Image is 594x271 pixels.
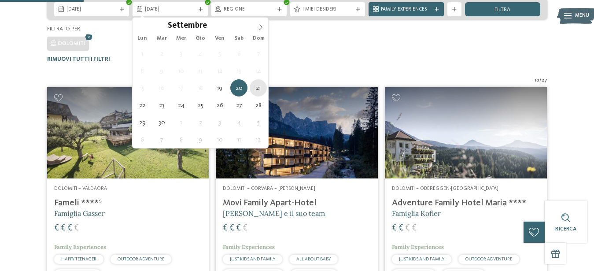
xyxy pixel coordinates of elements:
[555,226,576,232] span: Ricerca
[223,186,315,191] span: Dolomiti – Corvara – [PERSON_NAME]
[192,131,209,148] span: Ottobre 9, 2025
[133,36,152,41] span: Lun
[153,114,170,131] span: Settembre 30, 2025
[134,131,151,148] span: Ottobre 6, 2025
[494,7,510,13] span: filtra
[134,62,151,79] span: Settembre 8, 2025
[381,6,432,13] span: Family Experiences
[230,131,247,148] span: Ottobre 11, 2025
[250,114,267,131] span: Ottobre 5, 2025
[74,224,79,233] span: €
[211,114,229,131] span: Ottobre 3, 2025
[173,97,190,114] span: Settembre 24, 2025
[230,257,275,261] span: JUST KIDS AND FAMILY
[145,6,196,13] span: [DATE]
[47,26,81,32] span: Filtrato per:
[216,87,378,178] img: Cercate un hotel per famiglie? Qui troverete solo i migliori!
[230,114,247,131] span: Ottobre 4, 2025
[250,45,267,62] span: Settembre 7, 2025
[230,62,247,79] span: Settembre 13, 2025
[47,87,209,178] img: Cercate un hotel per famiglie? Qui troverete solo i migliori!
[539,77,542,84] span: /
[229,36,249,41] span: Sab
[392,209,441,218] span: Famiglia Kofler
[118,257,164,261] span: OUTDOOR ADVENTURE
[250,62,267,79] span: Settembre 14, 2025
[392,186,498,191] span: Dolomiti – Obereggen-[GEOGRAPHIC_DATA]
[250,79,267,97] span: Settembre 21, 2025
[243,224,247,233] span: €
[58,41,85,46] span: Dolomiti
[405,224,410,233] span: €
[153,97,170,114] span: Settembre 23, 2025
[223,198,371,208] h4: Movi Family Apart-Hotel
[192,114,209,131] span: Ottobre 2, 2025
[168,22,207,30] span: Settembre
[399,257,444,261] span: JUST KIDS AND FAMILY
[250,97,267,114] span: Settembre 28, 2025
[54,186,107,191] span: Dolomiti – Valdaora
[61,257,96,261] span: HAPPY TEENAGER
[392,224,397,233] span: €
[54,243,106,251] span: Family Experiences
[61,224,66,233] span: €
[153,79,170,97] span: Settembre 16, 2025
[47,56,110,62] span: Rimuovi tutti i filtri
[236,224,241,233] span: €
[192,97,209,114] span: Settembre 25, 2025
[134,79,151,97] span: Settembre 15, 2025
[230,97,247,114] span: Settembre 27, 2025
[230,45,247,62] span: Settembre 6, 2025
[173,79,190,97] span: Settembre 17, 2025
[67,224,72,233] span: €
[152,36,171,41] span: Mar
[134,114,151,131] span: Settembre 29, 2025
[465,257,512,261] span: OUTDOOR ADVENTURE
[223,243,275,251] span: Family Experiences
[229,224,234,233] span: €
[385,87,547,178] img: Adventure Family Hotel Maria ****
[412,224,417,233] span: €
[392,243,444,251] span: Family Experiences
[210,36,229,41] span: Ven
[66,6,117,13] span: [DATE]
[542,77,547,84] span: 27
[392,198,540,208] h4: Adventure Family Hotel Maria ****
[153,62,170,79] span: Settembre 9, 2025
[54,209,105,218] span: Famiglia Gasser
[211,79,229,97] span: Settembre 19, 2025
[230,79,247,97] span: Settembre 20, 2025
[134,45,151,62] span: Settembre 1, 2025
[173,131,190,148] span: Ottobre 8, 2025
[211,45,229,62] span: Settembre 5, 2025
[171,36,191,41] span: Mer
[398,224,403,233] span: €
[207,21,236,30] input: Year
[192,79,209,97] span: Settembre 18, 2025
[211,97,229,114] span: Settembre 26, 2025
[153,131,170,148] span: Ottobre 7, 2025
[250,131,267,148] span: Ottobre 12, 2025
[223,209,325,218] span: [PERSON_NAME] e il suo team
[211,131,229,148] span: Ottobre 10, 2025
[223,224,228,233] span: €
[191,36,210,41] span: Gio
[173,114,190,131] span: Ottobre 1, 2025
[192,45,209,62] span: Settembre 4, 2025
[211,62,229,79] span: Settembre 12, 2025
[54,224,59,233] span: €
[153,45,170,62] span: Settembre 2, 2025
[249,36,268,41] span: Dom
[224,6,274,13] span: Regione
[173,62,190,79] span: Settembre 10, 2025
[296,257,331,261] span: ALL ABOUT BABY
[535,77,539,84] span: 10
[134,97,151,114] span: Settembre 22, 2025
[192,62,209,79] span: Settembre 11, 2025
[303,6,353,13] span: I miei desideri
[173,45,190,62] span: Settembre 3, 2025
